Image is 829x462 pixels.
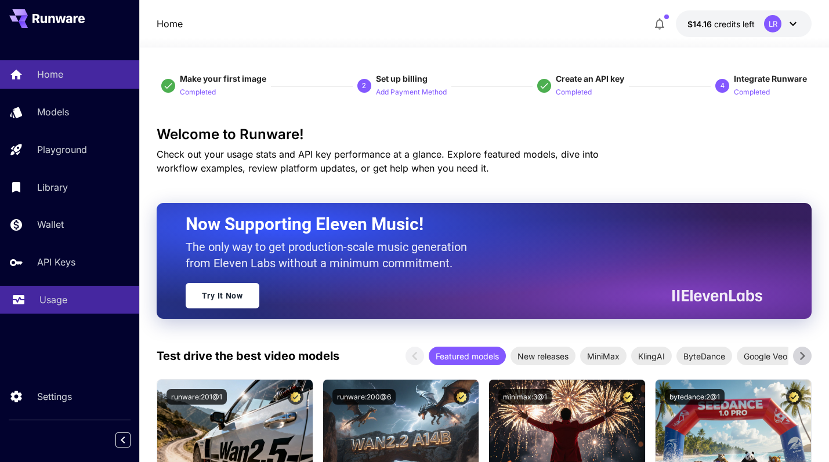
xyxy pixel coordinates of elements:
[631,347,672,365] div: KlingAI
[721,81,725,91] p: 4
[157,17,183,31] nav: breadcrumb
[580,347,627,365] div: MiniMax
[180,85,216,99] button: Completed
[556,87,592,98] p: Completed
[620,389,636,405] button: Certified Model – Vetted for best performance and includes a commercial license.
[376,87,447,98] p: Add Payment Method
[734,87,770,98] p: Completed
[556,74,624,83] span: Create an API key
[37,217,64,231] p: Wallet
[764,15,781,32] div: LR
[157,148,599,174] span: Check out your usage stats and API key performance at a glance. Explore featured models, dive int...
[37,67,63,81] p: Home
[362,81,366,91] p: 2
[376,74,428,83] span: Set up billing
[631,350,672,362] span: KlingAI
[186,213,754,235] h2: Now Supporting Eleven Music!
[714,19,755,29] span: credits left
[676,350,732,362] span: ByteDance
[676,10,812,37] button: $14.16092LR
[498,389,552,405] button: minimax:3@1
[376,85,447,99] button: Add Payment Method
[115,432,131,448] button: Collapse sidebar
[454,389,469,405] button: Certified Model – Vetted for best performance and includes a commercial license.
[186,239,476,271] p: The only way to get production-scale music generation from Eleven Labs without a minimum commitment.
[665,389,725,405] button: bytedance:2@1
[180,87,216,98] p: Completed
[687,18,755,30] div: $14.16092
[687,19,714,29] span: $14.16
[39,293,67,307] p: Usage
[511,347,575,365] div: New releases
[37,105,69,119] p: Models
[734,85,770,99] button: Completed
[157,347,339,365] p: Test drive the best video models
[180,74,266,83] span: Make your first image
[786,389,802,405] button: Certified Model – Vetted for best performance and includes a commercial license.
[429,350,506,362] span: Featured models
[124,430,139,450] div: Collapse sidebar
[429,347,506,365] div: Featured models
[556,85,592,99] button: Completed
[737,350,794,362] span: Google Veo
[580,350,627,362] span: MiniMax
[37,255,75,269] p: API Keys
[157,126,812,143] h3: Welcome to Runware!
[166,389,227,405] button: runware:201@1
[37,390,72,403] p: Settings
[737,347,794,365] div: Google Veo
[511,350,575,362] span: New releases
[186,283,259,308] a: Try It Now
[676,347,732,365] div: ByteDance
[734,74,807,83] span: Integrate Runware
[157,17,183,31] a: Home
[37,180,68,194] p: Library
[332,389,396,405] button: runware:200@6
[37,143,87,157] p: Playground
[288,389,303,405] button: Certified Model – Vetted for best performance and includes a commercial license.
